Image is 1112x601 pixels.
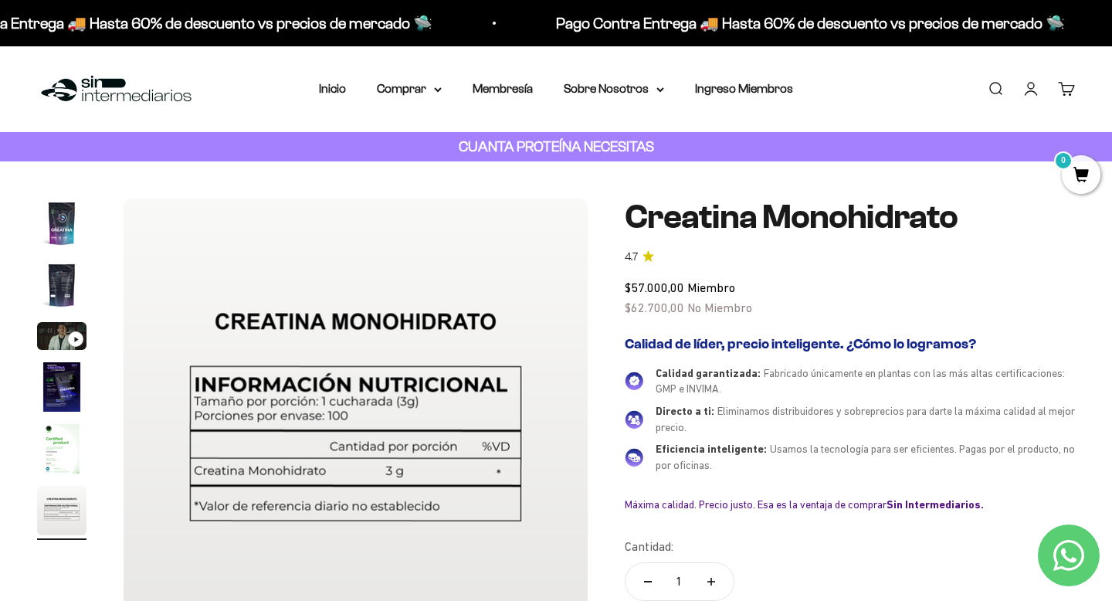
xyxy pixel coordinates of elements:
[625,249,1075,266] a: 4.74.7 de 5.0 estrellas
[37,362,86,412] img: Creatina Monohidrato
[19,201,320,228] div: Comparativa con otros productos similares
[459,138,654,154] strong: CUANTA PROTEÍNA NECESITAS
[625,199,1075,236] h1: Creatina Monohidrato
[37,322,86,355] button: Ir al artículo 3
[564,79,664,99] summary: Sobre Nosotros
[656,405,714,417] span: Directo a ti:
[37,362,86,416] button: Ir al artículo 4
[625,448,643,467] img: Eficiencia inteligente
[625,497,1075,511] div: Máxima calidad. Precio justo. Esa es la ventaja de comprar
[687,300,752,314] span: No Miembro
[656,405,1075,433] span: Eliminamos distribuidores y sobreprecios para darte la máxima calidad al mejor precio.
[377,79,442,99] summary: Comprar
[37,424,86,478] button: Ir al artículo 5
[656,443,1075,471] span: Usamos la tecnología para ser eficientes. Pagas por el producto, no por oficinas.
[625,372,643,390] img: Calidad garantizada
[37,260,86,310] img: Creatina Monohidrato
[19,139,320,166] div: País de origen de ingredientes
[51,233,318,258] input: Otra (por favor especifica)
[37,199,86,248] img: Creatina Monohidrato
[625,336,1075,353] h2: Calidad de líder, precio inteligente. ¿Cómo lo logramos?
[695,82,793,95] a: Ingreso Miembros
[625,563,670,600] button: Reducir cantidad
[656,367,1065,396] span: Fabricado únicamente en plantas con las más altas certificaciones: GMP e INVIMA.
[625,280,684,294] span: $57.000,00
[473,82,533,95] a: Membresía
[687,280,735,294] span: Miembro
[37,199,86,253] button: Ir al artículo 1
[19,108,320,135] div: Detalles sobre ingredientes "limpios"
[555,11,1064,36] p: Pago Contra Entrega 🚚 Hasta 60% de descuento vs precios de mercado 🛸
[625,249,638,266] span: 4.7
[252,267,320,293] button: Enviar
[625,537,673,557] label: Cantidad:
[656,443,767,455] span: Eficiencia inteligente:
[625,300,684,314] span: $62.700,00
[37,486,86,540] button: Ir al artículo 6
[689,563,734,600] button: Aumentar cantidad
[37,424,86,474] img: Creatina Monohidrato
[253,267,318,293] span: Enviar
[887,498,984,511] b: Sin Intermediarios.
[19,170,320,197] div: Certificaciones de calidad
[1054,151,1073,170] mark: 0
[319,82,346,95] a: Inicio
[37,260,86,314] button: Ir al artículo 2
[1062,168,1100,185] a: 0
[19,25,320,95] p: Para decidirte a comprar este suplemento, ¿qué información específica sobre su pureza, origen o c...
[656,367,761,379] span: Calidad garantizada:
[37,486,86,535] img: Creatina Monohidrato
[625,410,643,429] img: Directo a ti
